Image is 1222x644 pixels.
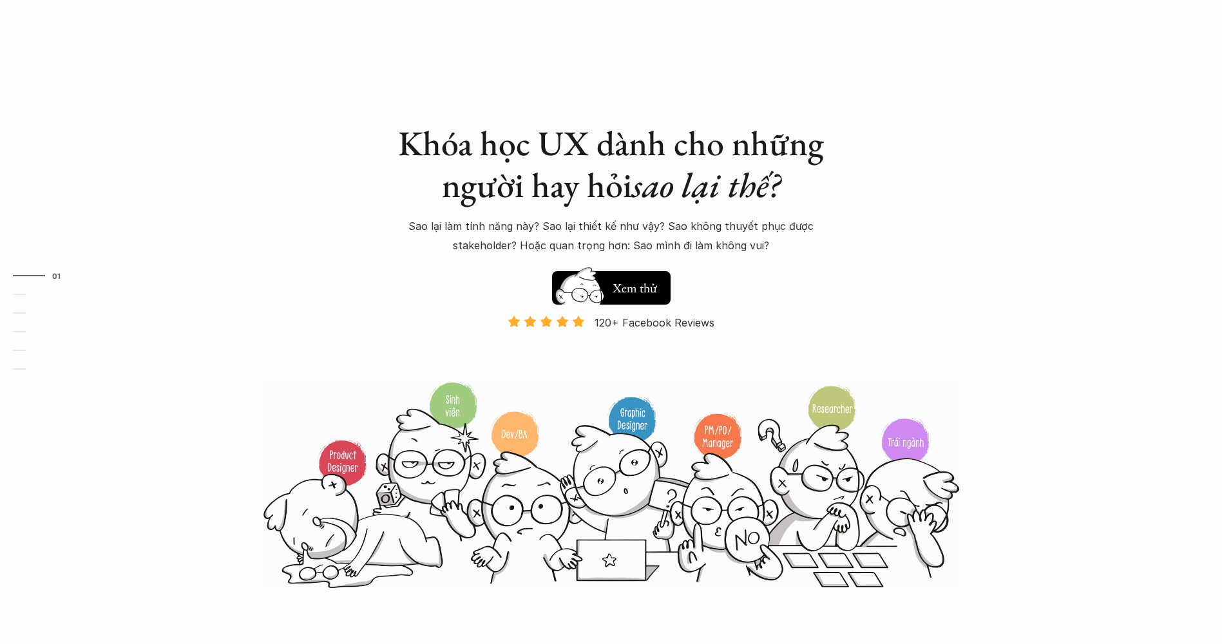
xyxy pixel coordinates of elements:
p: 120+ Facebook Reviews [595,313,714,332]
a: 01 [13,268,74,283]
strong: 01 [52,270,61,279]
a: Xem thử [552,265,671,305]
h1: Khóa học UX dành cho những người hay hỏi [386,122,837,206]
h5: Xem thử [613,279,657,297]
p: Sao lại làm tính năng này? Sao lại thiết kế như vậy? Sao không thuyết phục được stakeholder? Hoặc... [386,216,837,256]
em: sao lại thế? [632,162,780,207]
a: 120+ Facebook Reviews [497,315,726,380]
